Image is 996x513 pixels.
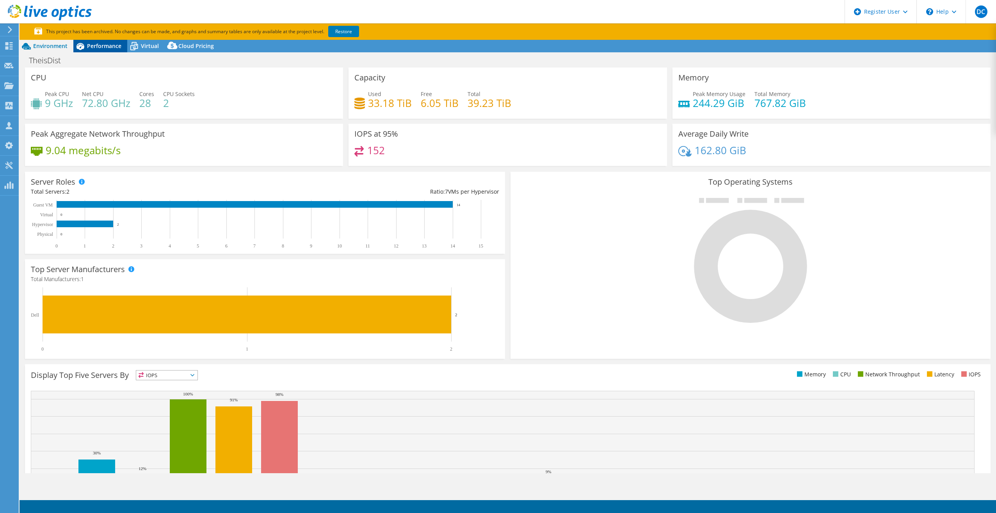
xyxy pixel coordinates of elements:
h3: Server Roles [31,178,75,186]
text: 12 [394,243,398,249]
div: Ratio: VMs per Hypervisor [265,187,499,196]
text: Dell [31,312,39,318]
text: 14 [450,243,455,249]
text: 91% [230,397,238,402]
text: Virtual [40,212,53,217]
li: Latency [925,370,954,379]
text: 1 [84,243,86,249]
text: 12% [139,466,146,471]
h4: Total Manufacturers: [31,275,499,283]
text: 2 [117,223,119,226]
span: DC [975,5,987,18]
text: Physical [37,232,53,237]
text: Hypervisor [32,222,53,227]
text: 0 [41,346,44,352]
h4: 39.23 TiB [468,99,511,107]
text: 9% [546,469,551,474]
text: 7 [253,243,256,249]
text: 6 [225,243,228,249]
text: 14 [457,203,461,207]
h3: Average Daily Write [678,130,749,138]
text: 13 [422,243,427,249]
h3: CPU [31,73,46,82]
a: Restore [328,26,359,37]
h4: 9 GHz [45,99,73,107]
span: Peak Memory Usage [693,90,745,98]
h4: 9.04 megabits/s [46,146,121,155]
p: This project has been archived. No changes can be made, and graphs and summary tables are only av... [34,27,417,36]
span: Performance [87,42,121,50]
span: 1 [81,275,84,283]
text: 0 [60,213,62,217]
text: 11 [365,243,370,249]
h1: TheisDist [25,56,73,65]
h4: 244.29 GiB [693,99,745,107]
text: 0 [60,232,62,236]
text: 4 [169,243,171,249]
text: 98% [276,392,283,397]
span: Total [468,90,480,98]
text: 3 [140,243,142,249]
span: 2 [66,188,69,195]
text: Guest VM [33,202,53,208]
span: Peak CPU [45,90,69,98]
span: Total Memory [754,90,790,98]
h4: 2 [163,99,195,107]
h4: 767.82 GiB [754,99,806,107]
h4: 72.80 GHz [82,99,130,107]
h3: IOPS at 95% [354,130,398,138]
text: 2 [455,312,457,317]
li: CPU [831,370,851,379]
span: Virtual [141,42,159,50]
text: 2 [112,243,114,249]
span: CPU Sockets [163,90,195,98]
div: Total Servers: [31,187,265,196]
text: 8 [282,243,284,249]
li: Network Throughput [856,370,920,379]
text: 9 [310,243,312,249]
h3: Top Operating Systems [516,178,985,186]
text: 1 [246,346,248,352]
h4: 33.18 TiB [368,99,412,107]
span: Environment [33,42,68,50]
span: Net CPU [82,90,103,98]
h3: Peak Aggregate Network Throughput [31,130,165,138]
span: Used [368,90,381,98]
text: 10 [337,243,342,249]
h4: 28 [139,99,154,107]
span: Cores [139,90,154,98]
h3: Capacity [354,73,385,82]
span: Free [421,90,432,98]
li: Memory [795,370,826,379]
h4: 152 [367,146,385,155]
text: 5 [197,243,199,249]
li: IOPS [959,370,981,379]
svg: \n [926,8,933,15]
h4: 162.80 GiB [695,146,746,155]
text: 0 [55,243,58,249]
h3: Memory [678,73,709,82]
h4: 6.05 TiB [421,99,459,107]
text: 100% [183,392,193,396]
h3: Top Server Manufacturers [31,265,125,274]
text: 30% [93,451,101,455]
span: 7 [445,188,448,195]
span: IOPS [136,370,197,380]
text: 2 [450,346,452,352]
text: 15 [478,243,483,249]
span: Cloud Pricing [178,42,214,50]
